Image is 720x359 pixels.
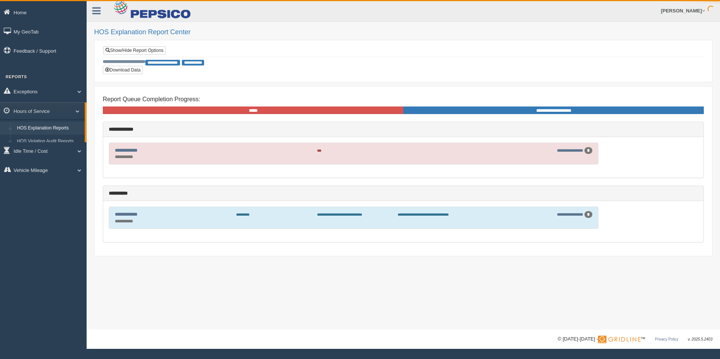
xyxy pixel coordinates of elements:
[103,66,143,74] button: Download Data
[94,29,712,36] h2: HOS Explanation Report Center
[558,335,712,343] div: © [DATE]-[DATE] - ™
[598,336,641,343] img: Gridline
[103,46,166,55] a: Show/Hide Report Options
[103,96,704,103] h4: Report Queue Completion Progress:
[688,337,712,341] span: v. 2025.5.2403
[14,122,85,135] a: HOS Explanation Reports
[14,135,85,148] a: HOS Violation Audit Reports
[655,337,678,341] a: Privacy Policy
